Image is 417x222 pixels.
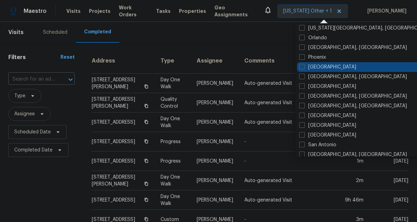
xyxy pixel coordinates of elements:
[60,54,75,61] div: Reset
[299,141,336,148] label: San Antonio
[239,171,334,190] td: Auto-generated Visit
[155,74,191,93] td: Day One Walk
[239,151,334,171] td: -
[334,171,369,190] td: 2m
[155,93,191,113] td: Quality Control
[191,93,239,113] td: [PERSON_NAME]
[299,122,356,129] label: [GEOGRAPHIC_DATA]
[155,132,191,151] td: Progress
[143,119,149,125] button: Copy Address
[369,151,409,171] td: [DATE]
[239,48,334,74] th: Comments
[299,102,407,109] label: [GEOGRAPHIC_DATA], [GEOGRAPHIC_DATA]
[155,113,191,132] td: Day One Walk
[91,171,155,190] td: [STREET_ADDRESS][PERSON_NAME]
[14,147,52,154] span: Completed Date
[365,8,407,15] span: [PERSON_NAME]
[239,190,334,210] td: Auto-generated Visit
[299,93,407,100] label: [GEOGRAPHIC_DATA], [GEOGRAPHIC_DATA]
[43,29,67,36] div: Scheduled
[91,190,155,210] td: [STREET_ADDRESS]
[239,93,334,113] td: Auto-generated Visit
[143,138,149,145] button: Copy Address
[66,75,75,84] button: Open
[239,113,334,132] td: Auto-generated Visit
[334,190,369,210] td: 9h 46m
[239,132,334,151] td: -
[155,151,191,171] td: Progress
[91,132,155,151] td: [STREET_ADDRESS]
[214,4,255,18] span: Geo Assignments
[8,54,60,61] h1: Filters
[8,25,24,40] span: Visits
[191,190,239,210] td: [PERSON_NAME]
[14,92,25,99] span: Type
[191,48,239,74] th: Assignee
[8,74,55,85] input: Search for an address...
[91,93,155,113] td: [STREET_ADDRESS][PERSON_NAME]
[299,64,356,71] label: [GEOGRAPHIC_DATA]
[191,74,239,93] td: [PERSON_NAME]
[143,197,149,203] button: Copy Address
[143,103,149,109] button: Copy Address
[191,132,239,151] td: [PERSON_NAME]
[369,190,409,210] td: [DATE]
[119,4,148,18] span: Work Orders
[155,48,191,74] th: Type
[283,8,332,15] span: [US_STATE] Other + 1
[24,8,47,15] span: Maestro
[299,44,407,51] label: [GEOGRAPHIC_DATA], [GEOGRAPHIC_DATA]
[84,28,111,35] div: Completed
[89,8,111,15] span: Projects
[299,34,327,41] label: Orlando
[91,113,155,132] td: [STREET_ADDRESS]
[143,83,149,90] button: Copy Address
[143,181,149,187] button: Copy Address
[143,158,149,164] button: Copy Address
[299,54,326,61] label: Phoenix
[239,74,334,93] td: Auto-generated Visit
[369,171,409,190] td: [DATE]
[14,110,35,117] span: Assignee
[155,171,191,190] td: Day One Walk
[334,151,369,171] td: 1m
[91,74,155,93] td: [STREET_ADDRESS][PERSON_NAME]
[66,8,81,15] span: Visits
[179,8,206,15] span: Properties
[299,112,356,119] label: [GEOGRAPHIC_DATA]
[156,9,171,14] span: Tasks
[91,151,155,171] td: [STREET_ADDRESS]
[299,73,407,80] label: [GEOGRAPHIC_DATA], [GEOGRAPHIC_DATA]
[14,129,51,135] span: Scheduled Date
[299,83,356,90] label: [GEOGRAPHIC_DATA]
[191,151,239,171] td: [PERSON_NAME]
[299,132,356,139] label: [GEOGRAPHIC_DATA]
[91,48,155,74] th: Address
[299,151,407,158] label: [GEOGRAPHIC_DATA], [GEOGRAPHIC_DATA]
[191,113,239,132] td: [PERSON_NAME]
[155,190,191,210] td: Day One Walk
[191,171,239,190] td: [PERSON_NAME]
